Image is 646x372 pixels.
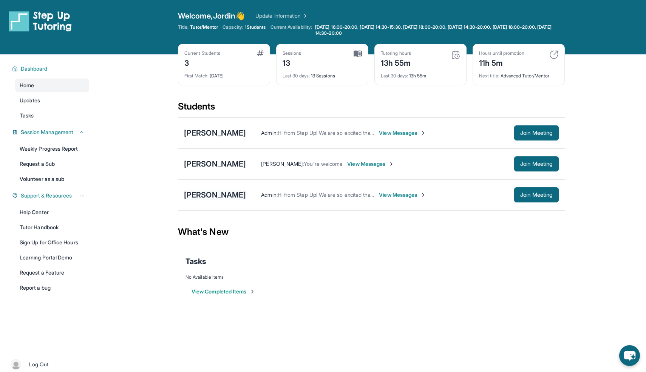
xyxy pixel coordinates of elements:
a: Request a Sub [15,157,89,171]
div: 13h 55m [381,68,460,79]
div: What's New [178,215,565,249]
div: [PERSON_NAME] [184,128,246,138]
button: View Completed Items [192,288,255,295]
div: 13h 55m [381,56,411,68]
span: Support & Resources [21,192,72,199]
img: logo [9,11,72,32]
span: Home [20,82,34,89]
span: Join Meeting [520,162,553,166]
span: Tutor/Mentor [190,24,218,30]
div: Students [178,100,565,117]
span: Log Out [29,361,49,368]
div: Current Students [184,50,220,56]
span: Updates [20,97,40,104]
span: You're welcome [304,161,343,167]
div: [PERSON_NAME] [184,190,246,200]
img: user-img [11,359,21,370]
span: View Messages [347,160,394,168]
span: Tasks [185,256,206,267]
span: First Match : [184,73,209,79]
div: Hours until promotion [479,50,524,56]
a: Volunteer as a sub [15,172,89,186]
span: Admin : [261,130,277,136]
button: Dashboard [18,65,85,73]
span: 1 Students [245,24,266,30]
div: [PERSON_NAME] [184,159,246,169]
div: Tutoring hours [381,50,411,56]
div: Sessions [283,50,301,56]
a: Tutor Handbook [15,221,89,234]
button: Session Management [18,128,85,136]
button: Support & Resources [18,192,85,199]
span: Last 30 days : [381,73,408,79]
span: Dashboard [21,65,48,73]
div: 13 [283,56,301,68]
a: Weekly Progress Report [15,142,89,156]
a: Updates [15,94,89,107]
span: View Messages [379,129,426,137]
a: Request a Feature [15,266,89,279]
a: Tasks [15,109,89,122]
img: card [257,50,264,56]
span: Last 30 days : [283,73,310,79]
span: Next title : [479,73,499,79]
a: [DATE] 16:00-20:00, [DATE] 14:30-15:30, [DATE] 18:00-20:00, [DATE] 14:30-20:00, [DATE] 18:00-20:0... [314,24,565,36]
button: chat-button [619,345,640,366]
span: Current Availability: [270,24,312,36]
div: 11h 5m [479,56,524,68]
button: Join Meeting [514,125,559,140]
div: [DATE] [184,68,264,79]
img: Chevron-Right [420,192,426,198]
a: Report a bug [15,281,89,295]
a: Sign Up for Office Hours [15,236,89,249]
button: Join Meeting [514,187,559,202]
img: Chevron Right [301,12,308,20]
span: Capacity: [223,24,243,30]
div: Advanced Tutor/Mentor [479,68,558,79]
a: Learning Portal Demo [15,251,89,264]
a: Home [15,79,89,92]
div: 3 [184,56,220,68]
a: Update Information [255,12,308,20]
span: [PERSON_NAME] : [261,161,304,167]
img: card [354,50,362,57]
span: Admin : [261,191,277,198]
span: Tasks [20,112,34,119]
img: Chevron-Right [388,161,394,167]
span: Title: [178,24,189,30]
span: Session Management [21,128,73,136]
div: No Available Items [185,274,557,280]
span: Join Meeting [520,131,553,135]
img: Chevron-Right [420,130,426,136]
img: card [549,50,558,59]
span: Welcome, Jordin 👋 [178,11,245,21]
span: [DATE] 16:00-20:00, [DATE] 14:30-15:30, [DATE] 18:00-20:00, [DATE] 14:30-20:00, [DATE] 18:00-20:0... [315,24,563,36]
a: Help Center [15,205,89,219]
span: View Messages [379,191,426,199]
img: card [451,50,460,59]
span: | [24,360,26,369]
button: Join Meeting [514,156,559,171]
span: Join Meeting [520,193,553,197]
div: 13 Sessions [283,68,362,79]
